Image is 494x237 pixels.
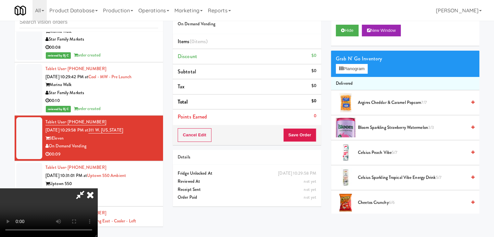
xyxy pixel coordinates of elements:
div: 00:09 [45,150,158,158]
div: On Demand Vending [45,142,158,150]
div: 3Eleven [45,134,158,143]
span: Cheetos Crunchy [358,199,466,207]
div: Cheetos Crunchy6/6 [355,199,475,207]
a: Tablet User· [PHONE_NUMBER] [45,164,106,170]
span: [DATE] 10:29:42 PM at [45,74,88,80]
button: New Window [362,25,401,36]
div: 0 [314,112,316,120]
div: Order Paid [178,193,316,202]
span: Discount [178,53,197,60]
div: $0 [311,82,316,90]
a: 311 W. [US_STATE] [88,127,123,133]
span: 7/7 [421,99,426,106]
span: [DATE] 10:29:58 PM at [45,127,88,133]
span: · [PHONE_NUMBER] [66,164,106,170]
li: Tablet User· [PHONE_NUMBER][DATE] 10:29:21 PM atAmbient - MW - Pre LaunchMarina WalkStar Family M... [15,9,163,62]
a: Crossing East - Cooler - Left [86,218,136,224]
li: Tablet User· [PHONE_NUMBER][DATE] 10:29:58 PM at311 W. [US_STATE]3ElevenOn Demand Vending00:09 [15,116,163,161]
div: Marina Walk [45,81,158,89]
div: 00:08 [45,44,158,52]
span: Total [178,98,188,106]
div: [DATE] 10:29:58 PM [278,169,316,178]
div: Celsius Peach Vibe5/7 [355,149,475,157]
a: Tablet User· [PHONE_NUMBER] [45,66,106,72]
div: Modern Vending Systems [45,188,158,196]
li: Tablet User· [PHONE_NUMBER][DATE] 10:29:42 PM atCool - MW - Pre LaunchMarina WalkStar Family Mark... [15,62,163,116]
span: Celsius Peach Vibe [358,149,466,157]
span: Points Earned [178,113,207,120]
div: $0 [311,67,316,75]
span: order created [74,52,101,58]
h5: On Demand Vending [178,22,316,27]
span: Tax [178,83,184,90]
span: [DATE] 10:31:01 PM at [45,172,87,179]
div: Receipt Sent [178,186,316,194]
button: Hide [336,25,359,36]
div: 00:10 [45,97,158,105]
button: Cancel Edit [178,128,211,142]
span: 5/7 [392,149,397,156]
span: Subtotal [178,68,196,75]
span: not yet [304,178,316,184]
li: Delivered [331,77,479,91]
li: Tablet User· [PHONE_NUMBER][DATE] 10:31:01 PM atUptown 550 AmbientUptown 550Modern Vending System... [15,161,163,206]
button: Planogram [336,64,368,74]
div: Fridge Unlocked At [178,169,316,178]
button: Save Order [283,128,316,142]
div: Argires Cheddar & Caramel Popcorn7/7 [355,99,475,107]
div: Bloom Sparkling Strawberry Watermelon3/3 [355,124,475,132]
div: Details [178,153,316,161]
span: 3/3 [428,124,434,131]
div: Reviewed At [178,178,316,186]
span: Bloom Sparkling Strawberry Watermelon [358,124,466,132]
input: Search vision orders [19,16,158,28]
span: Argires Cheddar & Caramel Popcorn [358,99,466,107]
span: 5/7 [436,174,441,181]
span: · [PHONE_NUMBER] [66,119,106,125]
span: reviewed by Bj C [46,52,71,59]
div: 00:16 [45,196,158,204]
div: Celsius Sparkling Tropical Vibe Energy Drink5/7 [355,174,475,182]
span: not yet [304,194,316,200]
div: Star Family Markets [45,35,158,44]
ng-pluralize: items [195,38,206,45]
div: Crossing [GEOGRAPHIC_DATA] - [GEOGRAPHIC_DATA] [45,225,158,233]
div: Star Family Markets [45,89,158,97]
span: 6/6 [389,199,395,206]
div: Uptown 550 [45,180,158,188]
a: Cool - MW - Pre Launch [88,74,132,80]
span: Celsius Sparkling Tropical Vibe Energy Drink [358,174,466,182]
span: Items [178,38,208,45]
span: not yet [304,186,316,193]
img: Micromart [15,5,26,16]
div: $0 [311,97,316,105]
a: Tablet User· [PHONE_NUMBER] [45,119,106,125]
a: Uptown 550 Ambient [87,172,126,179]
span: reviewed by Bj C [46,106,71,112]
div: $0 [311,52,316,60]
div: Grab N' Go Inventory [336,54,475,64]
span: order created [74,106,101,112]
span: (0 ) [190,38,208,45]
span: · [PHONE_NUMBER] [66,66,106,72]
